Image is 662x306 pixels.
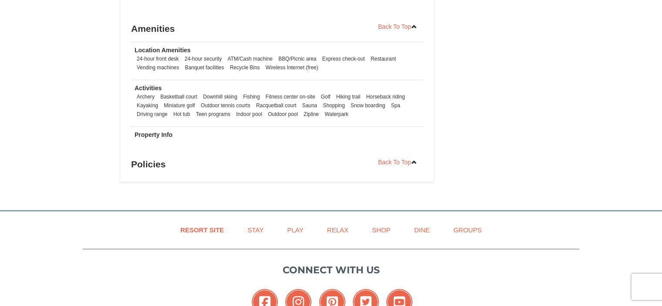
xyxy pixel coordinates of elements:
[201,92,240,101] li: Downhill skiing
[131,156,423,173] h3: Policies
[182,54,224,63] li: 24-hour security
[263,63,321,72] li: Wireless Internet (free)
[131,20,423,37] h3: Amenities
[348,101,387,110] li: Snow boarding
[234,110,264,119] li: Indoor pool
[334,92,363,101] li: Hiking trail
[171,110,192,119] li: Hot tub
[135,47,191,54] strong: Location Amenities
[199,101,253,110] li: Outdoor tennis courts
[162,101,197,110] li: Miniature golf
[135,63,181,72] li: Vending machines
[266,110,300,119] li: Outdoor pool
[254,101,299,110] li: Racquetball court
[225,54,275,63] li: ATM/Cash machine
[241,92,262,101] li: Fishing
[364,92,407,101] li: Horseback riding
[323,110,351,119] li: Waterpark
[403,220,441,240] a: Dine
[158,92,199,101] li: Basketball court
[320,54,367,63] li: Express check-out
[276,220,314,240] a: Play
[228,63,262,72] li: Recycle Bins
[194,110,233,119] li: Teen programs
[319,92,333,101] li: Golf
[372,20,423,33] a: Back To Top
[263,92,317,101] li: Fitness center on-site
[372,156,423,169] a: Back To Top
[183,63,226,72] li: Banquet facilities
[368,54,398,63] li: Restaurant
[135,101,160,110] li: Kayaking
[301,110,321,119] li: Zipline
[300,101,319,110] li: Sauna
[236,220,274,240] a: Stay
[135,131,172,138] strong: Property Info
[316,220,359,240] a: Relax
[135,54,181,63] li: 24-hour front desk
[169,220,235,240] a: Resort Site
[135,110,170,119] li: Driving range
[361,220,402,240] a: Shop
[135,92,157,101] li: Archery
[321,101,347,110] li: Shopping
[135,85,162,92] strong: Activities
[442,220,493,240] a: Groups
[389,101,402,110] li: Spa
[83,263,579,277] p: Connect with us
[276,54,318,63] li: BBQ/Picnic area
